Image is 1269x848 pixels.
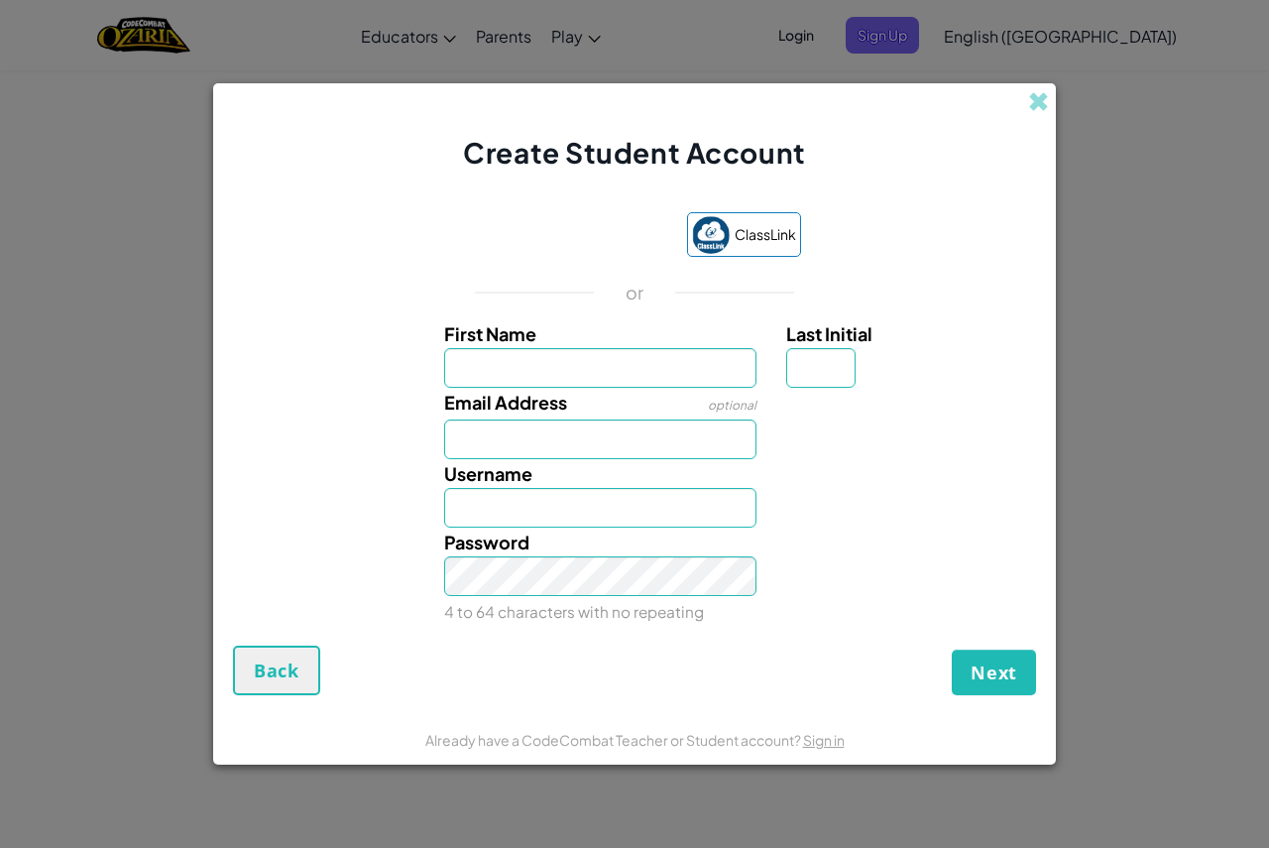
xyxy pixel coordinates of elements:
span: ClassLink [735,220,796,249]
span: Create Student Account [463,135,805,170]
iframe: Sign in with Google Button [459,214,677,258]
span: Back [254,659,299,682]
span: optional [708,398,756,413]
span: Next [971,661,1017,684]
button: Back [233,646,320,695]
span: Password [444,531,529,553]
small: 4 to 64 characters with no repeating [444,602,704,621]
span: First Name [444,322,536,345]
a: Sign in [803,731,845,749]
span: Email Address [444,391,567,414]
button: Next [952,650,1036,695]
span: Last Initial [786,322,872,345]
p: or [626,281,644,304]
span: Already have a CodeCombat Teacher or Student account? [425,731,803,749]
span: Username [444,462,532,485]
img: classlink-logo-small.png [692,216,730,254]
